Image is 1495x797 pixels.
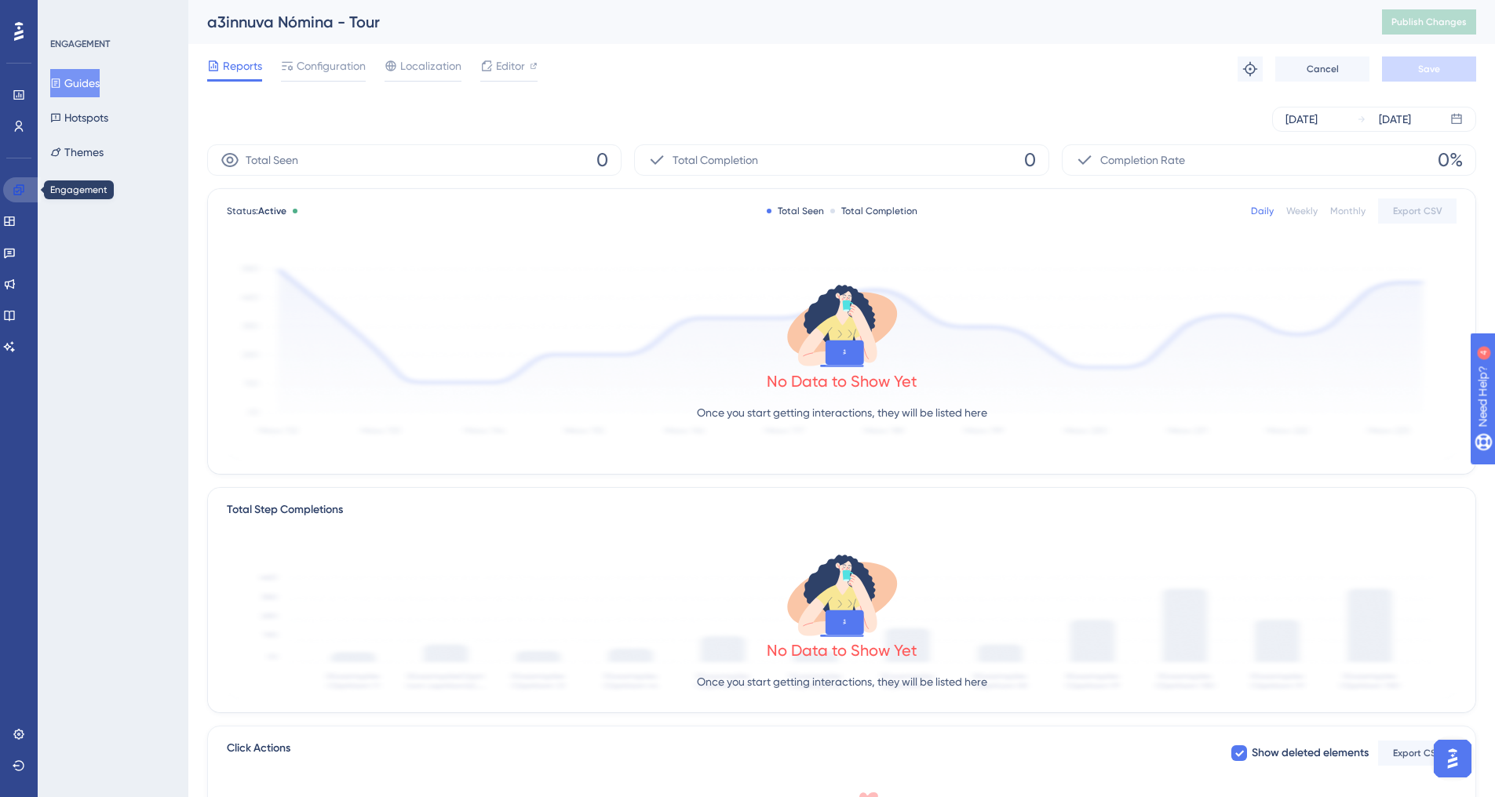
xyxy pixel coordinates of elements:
[496,56,525,75] span: Editor
[1382,9,1476,35] button: Publish Changes
[1251,205,1274,217] div: Daily
[697,672,987,691] p: Once you start getting interactions, they will be listed here
[1418,63,1440,75] span: Save
[207,11,1343,33] div: a3innuva Nómina - Tour
[227,500,343,519] div: Total Step Completions
[830,205,917,217] div: Total Completion
[1275,56,1369,82] button: Cancel
[1438,147,1463,173] span: 0%
[37,4,98,23] span: Need Help?
[1252,744,1369,762] span: Show deleted elements
[1330,205,1366,217] div: Monthly
[1378,741,1457,766] button: Export CSV
[227,205,286,217] span: Status:
[258,206,286,217] span: Active
[50,138,104,166] button: Themes
[1379,110,1411,129] div: [DATE]
[1393,747,1442,759] span: Export CSV
[246,151,298,169] span: Total Seen
[767,639,917,661] div: No Data to Show Yet
[1307,63,1339,75] span: Cancel
[50,104,108,132] button: Hotspots
[767,370,917,392] div: No Data to Show Yet
[297,56,366,75] span: Configuration
[697,403,987,422] p: Once you start getting interactions, they will be listed here
[1024,147,1036,173] span: 0
[1393,205,1442,217] span: Export CSV
[673,151,758,169] span: Total Completion
[767,205,824,217] div: Total Seen
[50,38,110,50] div: ENGAGEMENT
[227,739,290,767] span: Click Actions
[596,147,608,173] span: 0
[223,56,262,75] span: Reports
[1378,198,1457,224] button: Export CSV
[400,56,461,75] span: Localization
[1100,151,1185,169] span: Completion Rate
[1429,735,1476,782] iframe: UserGuiding AI Assistant Launcher
[1285,110,1318,129] div: [DATE]
[1391,16,1467,28] span: Publish Changes
[109,8,114,20] div: 4
[1382,56,1476,82] button: Save
[50,69,100,97] button: Guides
[1286,205,1318,217] div: Weekly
